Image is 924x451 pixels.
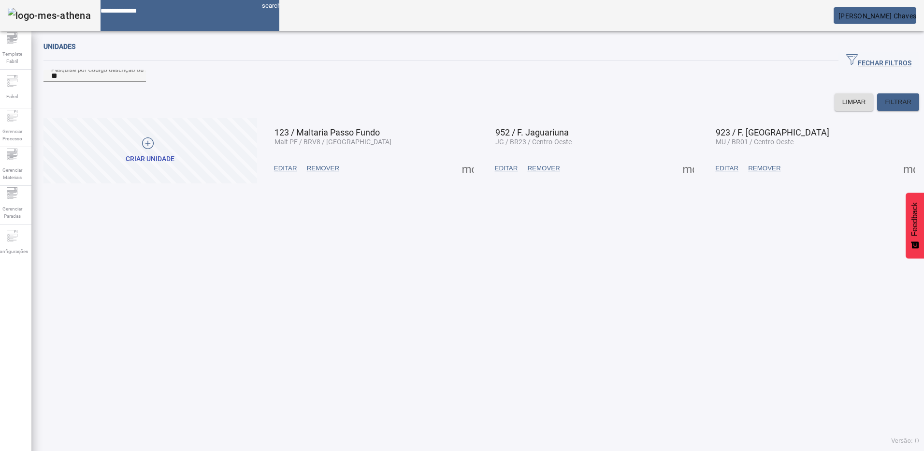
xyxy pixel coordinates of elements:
button: Feedback - Mostrar pesquisa [906,193,924,258]
span: Fabril [3,90,21,103]
button: REMOVER [743,160,785,177]
button: REMOVER [522,160,564,177]
mat-label: Pesquise por Código descrição ou sigla [51,66,159,73]
span: FILTRAR [885,97,911,107]
button: FECHAR FILTROS [838,52,919,70]
span: LIMPAR [842,97,866,107]
span: FECHAR FILTROS [846,54,911,68]
span: Unidades [43,43,75,50]
span: Versão: () [891,437,919,444]
button: LIMPAR [835,93,874,111]
button: Mais [459,160,476,177]
span: REMOVER [307,164,339,173]
span: 123 / Maltaria Passo Fundo [274,127,380,137]
button: REMOVER [302,160,344,177]
button: EDITAR [269,160,302,177]
span: JG / BR23 / Centro-Oeste [495,138,572,146]
span: Feedback [910,202,919,236]
span: REMOVER [748,164,780,173]
span: MU / BR01 / Centro-Oeste [716,138,794,146]
span: EDITAR [274,164,297,173]
div: Criar unidade [126,154,174,164]
img: logo-mes-athena [8,8,91,23]
button: Mais [679,160,697,177]
button: Mais [900,160,918,177]
span: EDITAR [715,164,738,173]
span: 923 / F. [GEOGRAPHIC_DATA] [716,127,829,137]
button: EDITAR [490,160,523,177]
button: Criar unidade [43,118,257,183]
span: [PERSON_NAME] Chaves [838,12,916,20]
span: 952 / F. Jaguariuna [495,127,569,137]
button: EDITAR [710,160,743,177]
span: Malt PF / BRV8 / [GEOGRAPHIC_DATA] [274,138,391,146]
span: EDITAR [495,164,518,173]
button: FILTRAR [877,93,919,111]
span: REMOVER [527,164,560,173]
